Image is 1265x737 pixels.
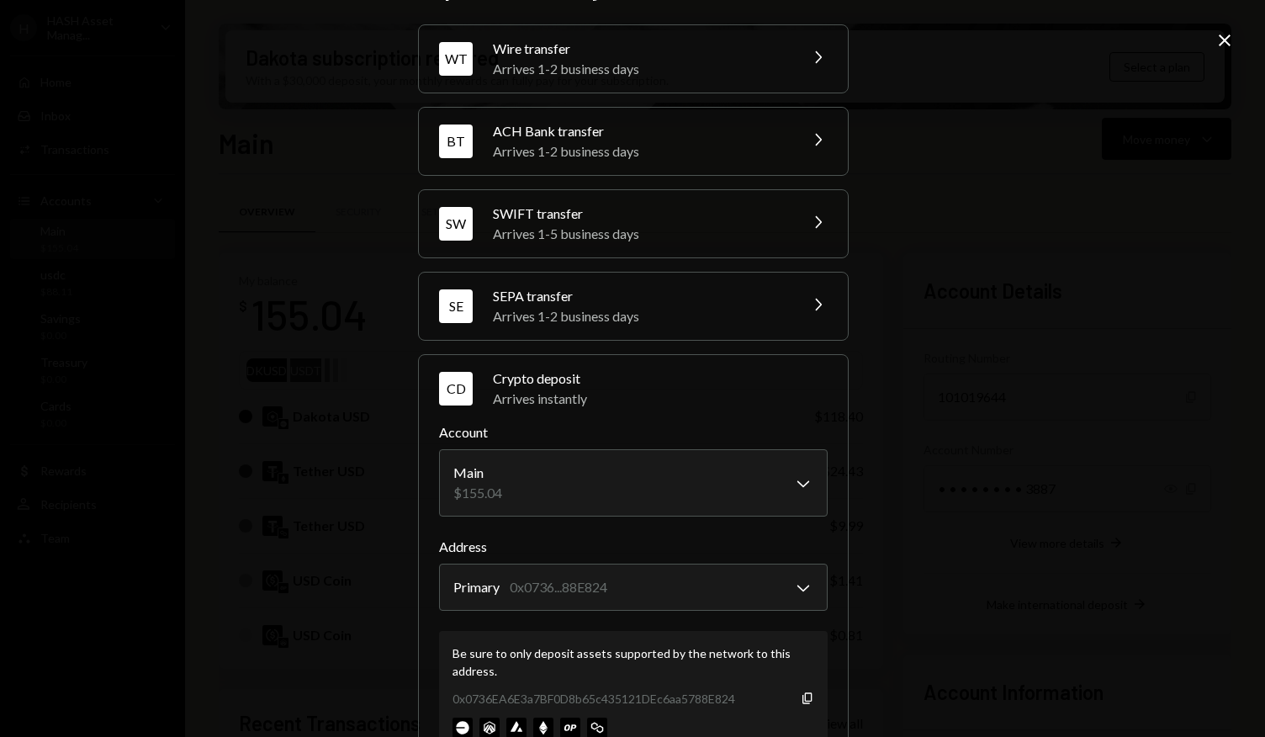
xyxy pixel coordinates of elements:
[493,121,787,141] div: ACH Bank transfer
[493,286,787,306] div: SEPA transfer
[493,224,787,244] div: Arrives 1-5 business days
[493,59,787,79] div: Arrives 1-2 business days
[493,39,787,59] div: Wire transfer
[439,42,473,76] div: WT
[493,368,828,389] div: Crypto deposit
[439,372,473,406] div: CD
[419,273,848,340] button: SESEPA transferArrives 1-2 business days
[419,25,848,93] button: WTWire transferArrives 1-2 business days
[419,190,848,257] button: SWSWIFT transferArrives 1-5 business days
[493,204,787,224] div: SWIFT transfer
[439,537,828,557] label: Address
[439,449,828,517] button: Account
[439,564,828,611] button: Address
[439,289,473,323] div: SE
[419,355,848,422] button: CDCrypto depositArrives instantly
[419,108,848,175] button: BTACH Bank transferArrives 1-2 business days
[439,125,473,158] div: BT
[453,690,735,708] div: 0x0736EA6E3a7BF0D8b65c435121DEc6aa5788E824
[439,422,828,443] label: Account
[493,389,828,409] div: Arrives instantly
[493,306,787,326] div: Arrives 1-2 business days
[510,577,607,597] div: 0x0736...88E824
[493,141,787,162] div: Arrives 1-2 business days
[439,207,473,241] div: SW
[453,644,814,680] div: Be sure to only deposit assets supported by the network to this address.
